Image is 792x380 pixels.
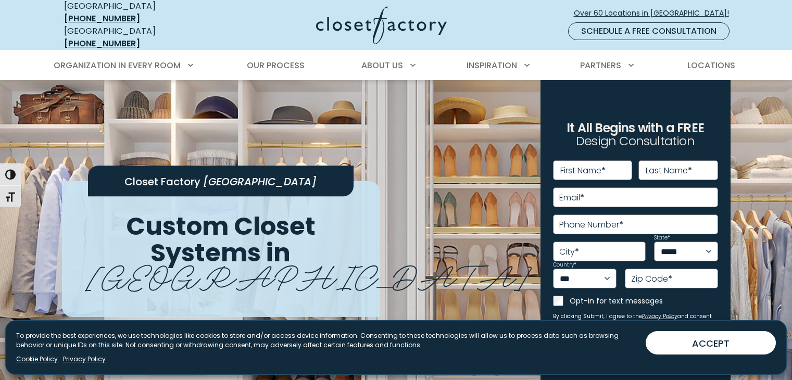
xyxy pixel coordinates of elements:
a: Over 60 Locations in [GEOGRAPHIC_DATA]! [573,4,738,22]
div: [GEOGRAPHIC_DATA] [64,25,215,50]
label: Last Name [646,167,692,175]
p: To provide the best experiences, we use technologies like cookies to store and/or access device i... [16,331,637,350]
span: Over 60 Locations in [GEOGRAPHIC_DATA]! [574,8,737,19]
span: Inspiration [467,59,517,71]
img: Closet Factory Logo [316,6,447,44]
span: [GEOGRAPHIC_DATA] [86,250,531,298]
a: [PHONE_NUMBER] [64,12,140,24]
label: First Name [560,167,606,175]
label: Country [553,262,576,268]
span: Organization in Every Room [54,59,181,71]
span: Design Consultation [576,133,695,150]
span: It All Begins with a FREE [567,119,704,136]
span: Our Process [247,59,305,71]
label: Phone Number [559,221,623,229]
span: Custom Closet Systems in [126,209,316,270]
span: About Us [361,59,403,71]
label: Opt-in for text messages [570,296,718,306]
a: Cookie Policy [16,354,58,364]
nav: Primary Menu [46,51,746,80]
span: Partners [580,59,621,71]
label: Email [559,194,584,202]
label: State [654,235,670,240]
span: Locations [687,59,735,71]
span: [GEOGRAPHIC_DATA] [203,174,317,189]
a: [PHONE_NUMBER] [64,37,140,49]
a: Privacy Policy [63,354,106,364]
small: By clicking Submit, I agree to the and consent to receive marketing emails from Closet Factory. [553,313,718,326]
label: Zip Code [631,275,672,283]
button: ACCEPT [646,331,776,354]
span: Closet Factory [124,174,200,189]
a: Privacy Policy [642,312,677,320]
label: City [559,248,579,256]
a: Schedule a Free Consultation [568,22,730,40]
